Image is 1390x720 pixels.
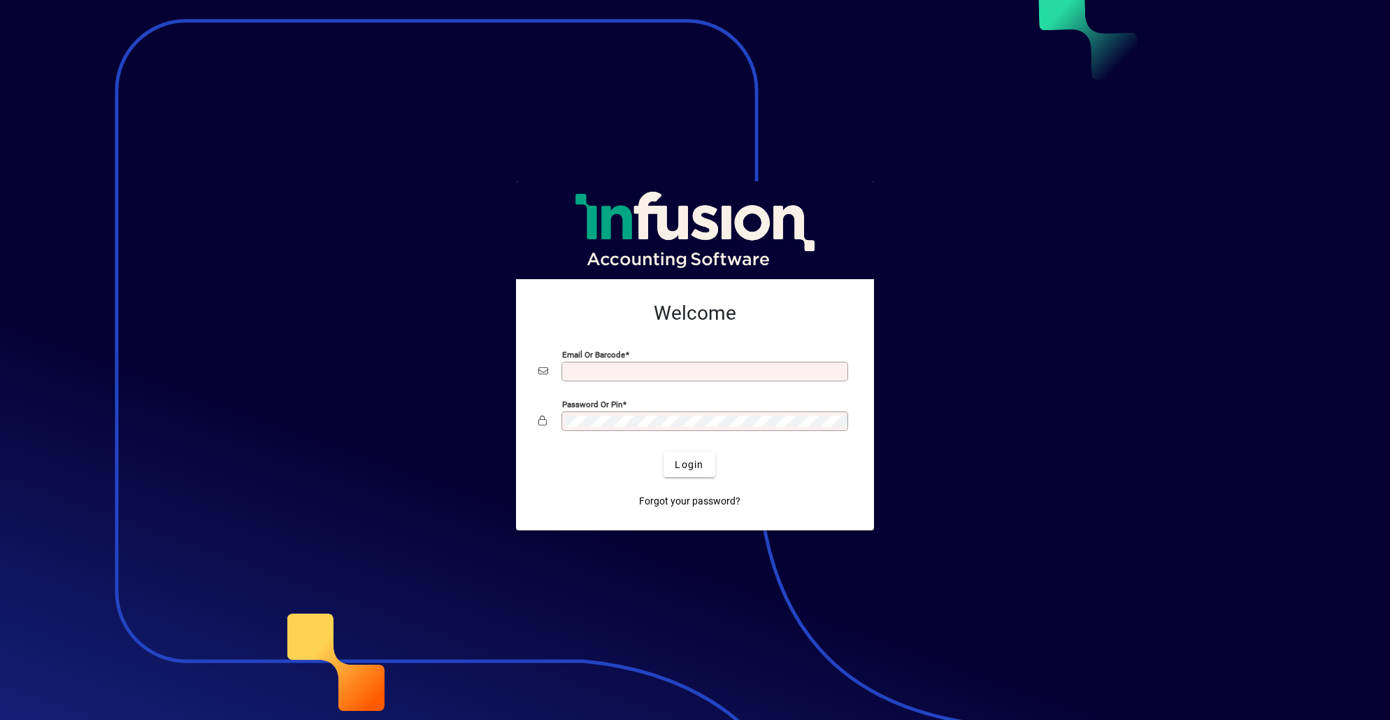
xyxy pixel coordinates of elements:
[562,400,622,409] mat-label: Password or Pin
[639,494,740,509] span: Forgot your password?
[675,458,703,472] span: Login
[664,452,715,477] button: Login
[562,350,625,360] mat-label: Email or Barcode
[633,488,746,514] a: Forgot your password?
[538,302,852,325] h2: Welcome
